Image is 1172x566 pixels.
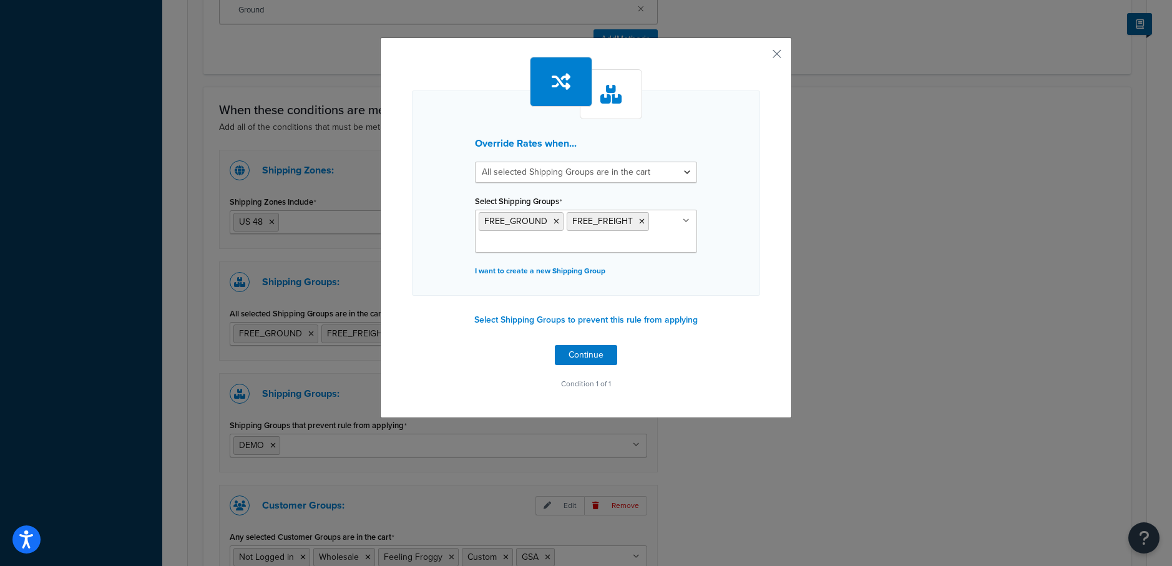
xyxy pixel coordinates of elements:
[475,197,562,207] label: Select Shipping Groups
[572,215,633,228] span: FREE_FREIGHT
[484,215,547,228] span: FREE_GROUND
[412,375,760,393] p: Condition 1 of 1
[471,311,701,329] button: Select Shipping Groups to prevent this rule from applying
[475,138,697,149] h3: Override Rates when...
[475,262,697,280] p: I want to create a new Shipping Group
[555,345,617,365] button: Continue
